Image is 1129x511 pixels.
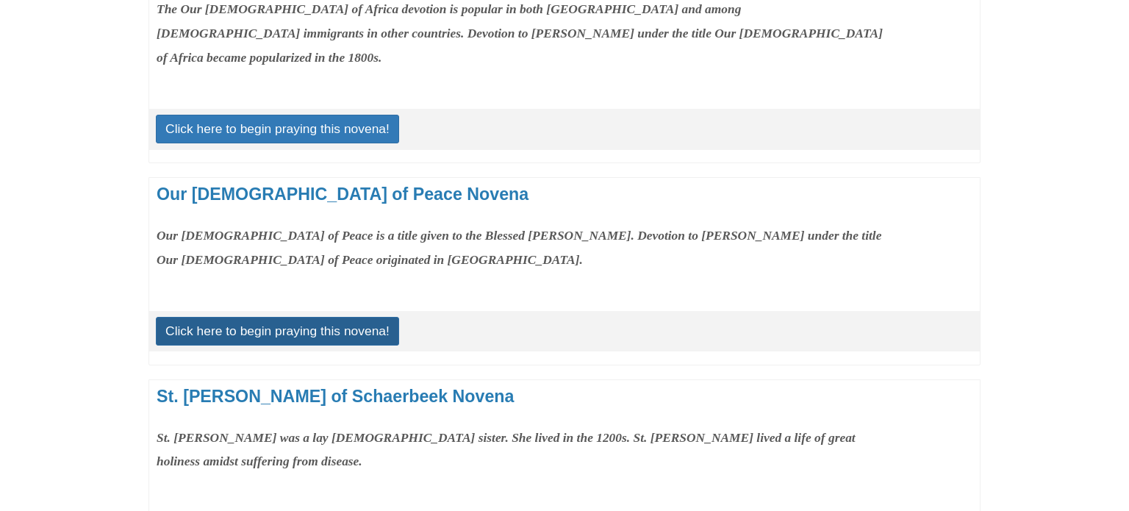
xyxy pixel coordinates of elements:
a: Click here to begin praying this novena! [156,115,399,143]
a: Click here to begin praying this novena! [156,317,399,345]
a: St. [PERSON_NAME] of Schaerbeek Novena [157,387,514,406]
a: Our [DEMOGRAPHIC_DATA] of Peace Novena [157,185,528,204]
strong: St. [PERSON_NAME] was a lay [DEMOGRAPHIC_DATA] sister. She lived in the 1200s. St. [PERSON_NAME] ... [157,430,856,469]
strong: The Our [DEMOGRAPHIC_DATA] of Africa devotion is popular in both [GEOGRAPHIC_DATA] and among [DEM... [157,1,883,65]
strong: Our [DEMOGRAPHIC_DATA] of Peace is a title given to the Blessed [PERSON_NAME]. Devotion to [PERSO... [157,228,881,267]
